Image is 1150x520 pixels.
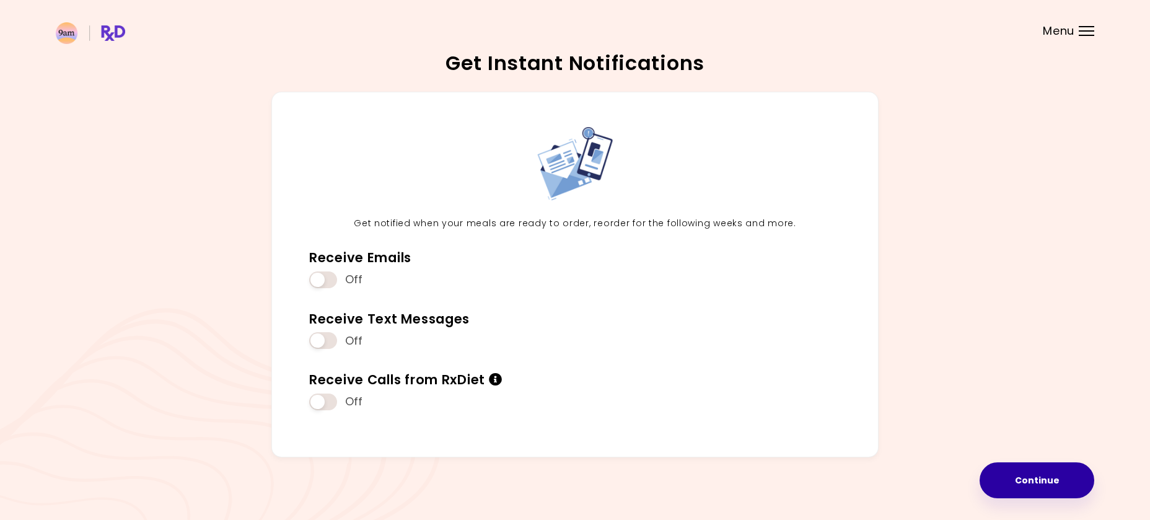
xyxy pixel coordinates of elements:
[489,373,503,386] i: Info
[980,462,1094,498] button: Continue
[345,395,363,409] span: Off
[309,249,411,266] div: Receive Emails
[1043,25,1074,37] span: Menu
[309,371,502,388] div: Receive Calls from RxDiet
[345,334,363,348] span: Off
[345,273,363,287] span: Off
[56,53,1094,73] h2: Get Instant Notifications
[309,311,470,327] div: Receive Text Messages
[300,216,850,231] p: Get notified when your meals are ready to order, reorder for the following weeks and more.
[56,22,125,44] img: RxDiet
